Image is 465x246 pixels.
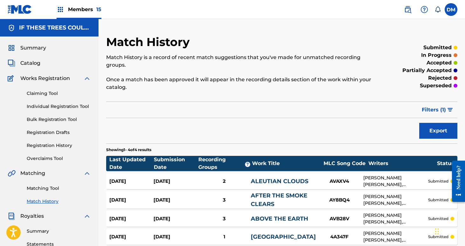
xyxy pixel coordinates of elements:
[321,160,368,167] div: MLC Song Code
[109,233,154,241] div: [DATE]
[368,160,437,167] div: Writers
[402,67,452,74] p: partially accepted
[109,178,154,185] div: [DATE]
[428,74,452,82] p: rejected
[198,215,251,223] div: 3
[106,54,377,69] p: Match History is a record of recent match suggestions that you've made for unmatched recording gr...
[363,230,428,243] div: [PERSON_NAME] [PERSON_NAME], [PERSON_NAME] [PERSON_NAME] [PERSON_NAME] SOCRATES, [PERSON_NAME], [...
[154,196,198,204] div: [DATE]
[433,216,465,246] iframe: Chat Widget
[20,44,46,52] span: Summary
[198,178,251,185] div: 2
[154,178,198,185] div: [DATE]
[20,170,45,177] span: Matching
[363,212,428,225] div: [PERSON_NAME] [PERSON_NAME], [PERSON_NAME] [PERSON_NAME] [PERSON_NAME] SOCRATES, [PERSON_NAME], [...
[20,212,44,220] span: Royalties
[154,156,198,171] div: Submission Date
[428,197,448,203] p: submitted
[83,75,91,82] img: expand
[363,193,428,207] div: [PERSON_NAME] [PERSON_NAME], [PERSON_NAME] [PERSON_NAME]
[8,75,16,82] img: Works Registration
[420,82,452,90] p: superseded
[8,5,32,14] img: MLC Logo
[8,170,16,177] img: Matching
[421,6,428,13] img: help
[8,44,15,52] img: Summary
[106,147,151,153] p: Showing 1 - 4 of 4 results
[83,170,91,177] img: expand
[27,90,91,97] a: Claiming Tool
[106,35,193,49] h2: Match History
[27,198,91,205] a: Match History
[20,75,70,82] span: Works Registration
[428,216,448,222] p: submitted
[419,123,457,139] button: Export
[316,233,363,241] div: 4A347F
[447,156,465,207] iframe: Resource Center
[27,129,91,136] a: Registration Drafts
[245,162,250,167] span: ?
[437,160,454,167] div: Status
[251,215,308,222] a: ABOVE THE EARTH
[27,116,91,123] a: Bulk Registration Tool
[434,6,441,13] div: Notifications
[401,3,414,16] a: Public Search
[198,196,251,204] div: 3
[448,108,453,112] img: filter
[8,59,40,67] a: CatalogCatalog
[251,178,308,185] a: ALEUTIAN CLOUDS
[445,3,457,16] div: User Menu
[8,44,46,52] a: SummarySummary
[427,59,452,67] p: accepted
[316,196,363,204] div: AY8BQ4
[27,228,91,235] a: Summary
[251,192,307,208] a: AFTER THE SMOKE CLEARS
[8,24,15,32] img: Accounts
[316,215,363,223] div: AVB28V
[27,103,91,110] a: Individual Registration Tool
[422,106,446,114] span: Filters ( 1 )
[198,156,252,171] div: Recording Groups
[68,6,101,13] span: Members
[57,6,64,13] img: Top Rightsholders
[316,178,363,185] div: AVAXV4
[363,175,428,188] div: [PERSON_NAME] [PERSON_NAME], [PERSON_NAME] [PERSON_NAME] [PERSON_NAME] SOCRATES, [PERSON_NAME], [...
[109,215,154,223] div: [DATE]
[106,76,377,91] p: Once a match has been approved it will appear in the recording details section of the work within...
[19,24,91,31] h5: IF THESE TREES COULD TALK MUSIC
[8,212,15,220] img: Royalties
[83,212,91,220] img: expand
[27,142,91,149] a: Registration History
[435,222,439,241] div: Drag
[154,233,198,241] div: [DATE]
[421,51,452,59] p: in progress
[20,59,40,67] span: Catalog
[423,44,452,51] p: submitted
[418,3,431,16] div: Help
[27,185,91,192] a: Matching Tool
[8,59,15,67] img: Catalog
[96,6,101,12] span: 15
[252,160,321,167] div: Work Title
[198,233,251,241] div: 1
[27,155,91,162] a: Overclaims Tool
[428,234,448,240] p: submitted
[428,178,448,184] p: submitted
[418,102,457,118] button: Filters (1)
[109,196,154,204] div: [DATE]
[154,215,198,223] div: [DATE]
[109,156,154,171] div: Last Updated Date
[251,233,316,240] a: [GEOGRAPHIC_DATA]
[404,6,412,13] img: search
